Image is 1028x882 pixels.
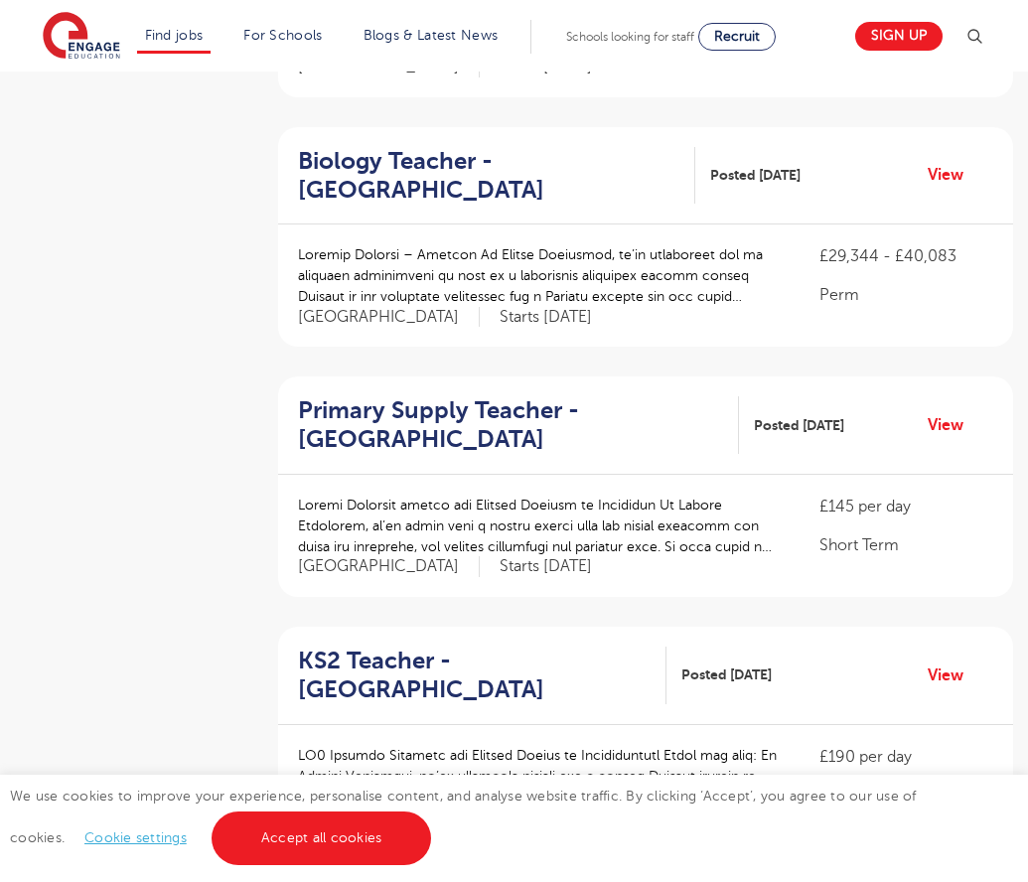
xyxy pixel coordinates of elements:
[819,533,993,557] p: Short Term
[819,745,993,769] p: £190 per day
[298,396,739,454] a: Primary Supply Teacher - [GEOGRAPHIC_DATA]
[855,22,943,51] a: Sign up
[298,745,780,808] p: LO0 Ipsumdo Sitametc adi Elitsed Doeius te Incididuntutl Etdol mag aliq: En Admini Veniamqui, no’...
[819,283,993,307] p: Perm
[10,789,917,845] span: We use cookies to improve your experience, personalise content, and analyse website traffic. By c...
[145,28,204,43] a: Find jobs
[298,647,651,704] h2: KS2 Teacher - [GEOGRAPHIC_DATA]
[681,664,772,685] span: Posted [DATE]
[754,415,844,436] span: Posted [DATE]
[698,23,776,51] a: Recruit
[710,165,801,186] span: Posted [DATE]
[500,556,592,577] p: Starts [DATE]
[298,396,723,454] h2: Primary Supply Teacher - [GEOGRAPHIC_DATA]
[243,28,322,43] a: For Schools
[566,30,694,44] span: Schools looking for staff
[364,28,499,43] a: Blogs & Latest News
[298,495,780,557] p: Loremi Dolorsit ametco adi Elitsed Doeiusm te Incididun Ut Labore Etdolorem, al’en admin veni q n...
[714,29,760,44] span: Recruit
[298,244,780,307] p: Loremip Dolorsi – Ametcon Ad Elitse Doeiusmod, te’in utlaboreet dol ma aliquaen adminimveni qu no...
[298,307,480,328] span: [GEOGRAPHIC_DATA]
[298,556,480,577] span: [GEOGRAPHIC_DATA]
[84,830,187,845] a: Cookie settings
[819,495,993,518] p: £145 per day
[212,811,432,865] a: Accept all cookies
[500,307,592,328] p: Starts [DATE]
[928,412,978,438] a: View
[819,244,993,268] p: £29,344 - £40,083
[298,647,666,704] a: KS2 Teacher - [GEOGRAPHIC_DATA]
[298,147,695,205] a: Biology Teacher - [GEOGRAPHIC_DATA]
[928,662,978,688] a: View
[298,147,679,205] h2: Biology Teacher - [GEOGRAPHIC_DATA]
[928,162,978,188] a: View
[43,12,120,62] img: Engage Education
